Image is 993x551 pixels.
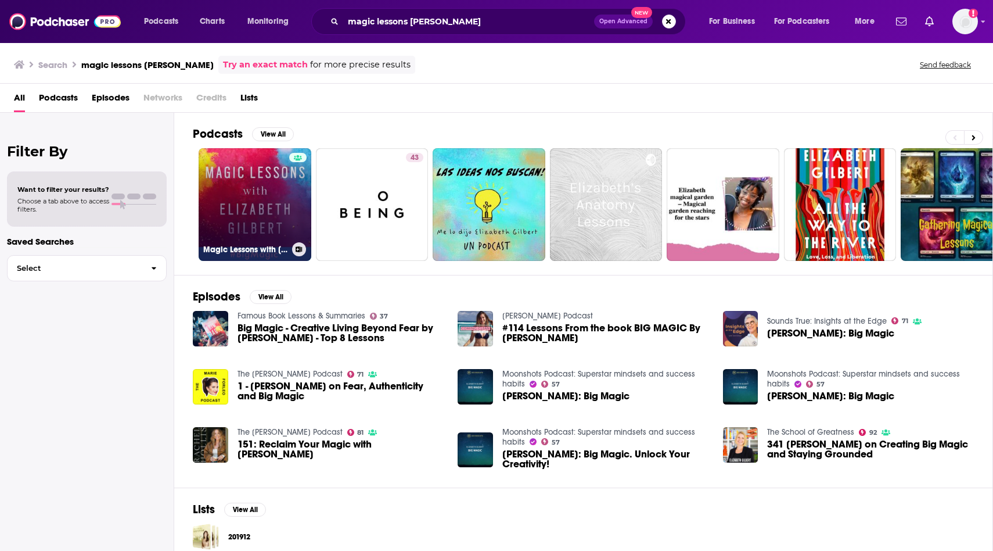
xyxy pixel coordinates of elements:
a: Magic Lessons with [PERSON_NAME] [199,148,311,261]
a: Elizabeth Gilbert: Big Magic [767,328,894,338]
span: #114 Lessons From the book BIG MAGIC By [PERSON_NAME] [502,323,709,343]
img: #114 Lessons From the book BIG MAGIC By Elizabeth Gilbert [458,311,493,346]
a: Show notifications dropdown [891,12,911,31]
a: The School of Greatness [767,427,854,437]
a: Charts [192,12,232,31]
span: [PERSON_NAME]: Big Magic. Unlock Your Creativity! [502,449,709,469]
a: 1 - Elizabeth Gilbert on Fear, Authenticity and Big Magic [238,381,444,401]
a: Lists [240,88,258,112]
a: Big Magic - Creative Living Beyond Fear by Elizabeth Gilbert - Top 8 Lessons [238,323,444,343]
span: For Podcasters [774,13,830,30]
span: 71 [902,319,908,324]
a: 201912 [228,531,250,543]
a: All [14,88,25,112]
h2: Lists [193,502,215,517]
span: Big Magic - Creative Living Beyond Fear by [PERSON_NAME] - Top 8 Lessons [238,323,444,343]
a: Try an exact match [223,58,308,71]
h3: magic lessons [PERSON_NAME] [81,59,214,70]
p: Saved Searches [7,236,167,247]
a: Elizabeth Gilbert: Big Magic [767,391,894,401]
img: Elizabeth Gilbert: Big Magic. Unlock Your Creativity! [458,432,493,468]
h3: Search [38,59,67,70]
span: More [855,13,875,30]
a: Moonshots Podcast: Superstar mindsets and success habits [502,369,695,389]
span: 92 [869,430,877,435]
a: 151: Reclaim Your Magic with Elizabeth Gilbert [193,427,228,463]
img: User Profile [952,9,978,34]
a: Episodes [92,88,129,112]
a: 57 [806,381,825,388]
button: View All [224,503,266,517]
h2: Episodes [193,289,240,304]
span: [PERSON_NAME]: Big Magic [502,391,629,401]
span: 201912 [193,524,219,550]
button: open menu [701,12,769,31]
a: Elizabeth Gilbert: Big Magic [458,369,493,405]
span: Select [8,264,142,272]
a: Elizabeth Gilbert: Big Magic [502,391,629,401]
button: Select [7,255,167,281]
img: Podchaser - Follow, Share and Rate Podcasts [9,10,121,33]
a: 57 [541,381,560,388]
span: Credits [196,88,226,112]
span: 71 [357,372,364,377]
span: New [631,7,652,18]
span: [PERSON_NAME]: Big Magic [767,391,894,401]
img: Big Magic - Creative Living Beyond Fear by Elizabeth Gilbert - Top 8 Lessons [193,311,228,346]
a: 341 Elizabeth Gilbert on Creating Big Magic and Staying Grounded [767,439,974,459]
span: for more precise results [310,58,411,71]
a: Kylie Lewis Podcast [502,311,593,321]
span: 57 [552,382,560,387]
a: 81 [347,429,364,436]
a: 57 [541,438,560,445]
span: 1 - [PERSON_NAME] on Fear, Authenticity and Big Magic [238,381,444,401]
a: 43 [406,153,423,162]
span: Networks [143,88,182,112]
a: Elizabeth Gilbert: Big Magic [723,369,758,405]
img: 341 Elizabeth Gilbert on Creating Big Magic and Staying Grounded [723,427,758,463]
a: 71 [347,371,364,378]
div: Search podcasts, credits, & more... [322,8,697,35]
span: [PERSON_NAME]: Big Magic [767,328,894,338]
span: For Business [709,13,755,30]
span: Choose a tab above to access filters. [17,197,109,213]
span: 57 [552,440,560,445]
span: 81 [357,430,364,435]
span: 43 [411,152,419,164]
span: 57 [816,382,825,387]
a: The Marie Forleo Podcast [238,369,343,379]
h3: Magic Lessons with [PERSON_NAME] [203,245,287,255]
a: ListsView All [193,502,266,517]
button: View All [252,127,294,141]
a: 92 [859,429,877,436]
img: 1 - Elizabeth Gilbert on Fear, Authenticity and Big Magic [193,369,228,405]
svg: Add a profile image [969,9,978,18]
button: open menu [767,12,847,31]
a: Elizabeth Gilbert: Big Magic. Unlock Your Creativity! [502,449,709,469]
span: Podcasts [144,13,178,30]
span: Want to filter your results? [17,185,109,194]
span: 341 [PERSON_NAME] on Creating Big Magic and Staying Grounded [767,439,974,459]
a: #114 Lessons From the book BIG MAGIC By Elizabeth Gilbert [502,323,709,343]
a: Famous Book Lessons & Summaries [238,311,365,321]
a: EpisodesView All [193,289,292,304]
span: Charts [200,13,225,30]
button: Open AdvancedNew [594,15,653,28]
span: Monitoring [247,13,289,30]
a: The Rachel Hollis Podcast [238,427,343,437]
a: Podcasts [39,88,78,112]
button: open menu [136,12,193,31]
span: Logged in as karen.yates [952,9,978,34]
a: 151: Reclaim Your Magic with Elizabeth Gilbert [238,439,444,459]
a: Elizabeth Gilbert: Big Magic [723,311,758,346]
button: Show profile menu [952,9,978,34]
button: View All [250,290,292,304]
